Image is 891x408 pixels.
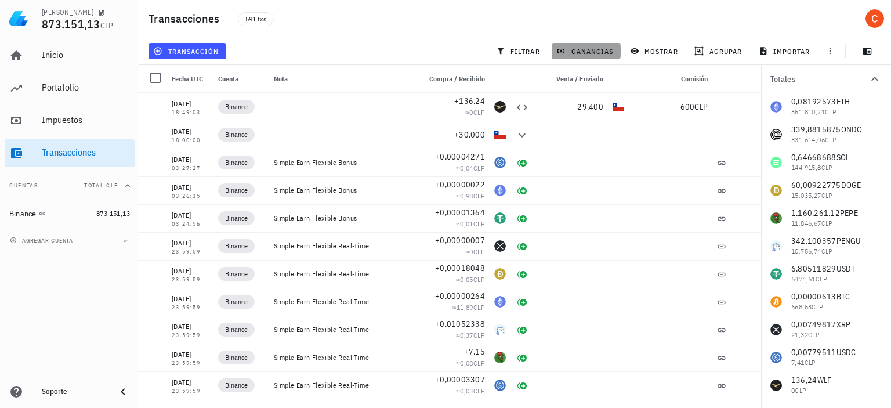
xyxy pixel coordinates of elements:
[473,219,485,228] span: CLP
[5,42,135,70] a: Inicio
[172,165,209,171] div: 03:27:27
[274,241,411,251] div: Simple Earn Flexible Real-Time
[632,46,678,56] span: mostrar
[172,138,209,143] div: 18:00:00
[435,319,485,329] span: +0,01052338
[172,293,209,305] div: [DATE]
[225,240,248,252] span: Binance
[167,65,213,93] div: Fecha UTC
[456,219,485,228] span: ≈
[761,65,891,93] button: Totales
[225,212,248,224] span: Binance
[172,277,209,283] div: 23:59:59
[494,240,506,252] div: XRP-icon
[429,74,485,83] span: Compra / Recibido
[494,324,506,335] div: PENGU-icon
[435,263,485,273] span: +0,00018048
[225,324,248,335] span: Binance
[9,209,37,219] div: Binance
[225,157,248,168] span: Binance
[473,331,485,340] span: CLP
[454,129,485,140] span: +30.000
[172,388,209,394] div: 23:59:59
[494,268,506,280] div: DOGE-icon
[172,210,209,221] div: [DATE]
[770,75,868,83] div: Totales
[559,46,613,56] span: ganancias
[435,207,485,218] span: +0,00001364
[494,296,506,308] div: ETH-icon
[552,43,621,59] button: ganancias
[5,74,135,102] a: Portafolio
[556,74,603,83] span: Venta / Enviado
[456,331,485,340] span: ≈
[473,164,485,172] span: CLP
[494,101,506,113] div: WLF-icon
[42,16,100,32] span: 873.151,13
[494,157,506,168] div: USDC-icon
[172,193,209,199] div: 03:26:35
[460,275,473,284] span: 0,05
[460,164,473,172] span: 0,04
[473,247,485,256] span: CLP
[534,65,608,93] div: Venta / Enviado
[7,234,78,246] button: agregar cuenta
[274,158,411,167] div: Simple Earn Flexible Bonus
[9,9,28,28] img: LedgiFi
[613,101,624,113] div: CLP-icon
[274,325,411,334] div: Simple Earn Flexible Real-Time
[697,46,742,56] span: agrupar
[456,164,485,172] span: ≈
[494,212,506,224] div: USDT-icon
[172,305,209,310] div: 23:59:59
[460,192,473,200] span: 0,98
[456,275,485,284] span: ≈
[454,96,485,106] span: +136,24
[469,108,473,117] span: 0
[473,275,485,284] span: CLP
[172,377,209,388] div: [DATE]
[213,65,269,93] div: Cuenta
[473,192,485,200] span: CLP
[42,147,130,158] div: Transacciones
[172,249,209,255] div: 23:59:59
[5,200,135,228] a: Binance 873.151,13
[172,221,209,227] div: 03:24:56
[5,139,135,167] a: Transacciones
[172,333,209,338] div: 23:59:59
[172,154,209,165] div: [DATE]
[42,114,130,125] div: Impuestos
[498,46,540,56] span: filtrar
[435,291,485,301] span: +0,00000264
[172,321,209,333] div: [DATE]
[574,102,603,112] span: -29.400
[155,46,219,56] span: transacción
[677,102,694,112] span: -600
[225,296,248,308] span: Binance
[100,20,114,31] span: CLP
[494,380,506,391] div: USDC-icon
[681,74,708,83] span: Comisión
[274,269,411,279] div: Simple Earn Flexible Real-Time
[274,214,411,223] div: Simple Earn Flexible Bonus
[225,380,248,391] span: Binance
[172,110,209,115] div: 18:49:03
[452,303,485,312] span: ≈
[694,102,708,112] span: CLP
[274,381,411,390] div: Simple Earn Flexible Real-Time
[435,151,485,162] span: +0,00004271
[225,268,248,280] span: Binance
[456,359,485,367] span: ≈
[456,192,485,200] span: ≈
[629,65,712,93] div: Comisión
[172,74,203,83] span: Fecha UTC
[460,219,473,228] span: 0,01
[465,247,485,256] span: ≈
[172,98,209,110] div: [DATE]
[473,359,485,367] span: CLP
[491,43,547,59] button: filtrar
[269,65,415,93] div: Nota
[460,387,473,395] span: 0,03
[96,209,130,218] span: 873.151,13
[690,43,749,59] button: agrupar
